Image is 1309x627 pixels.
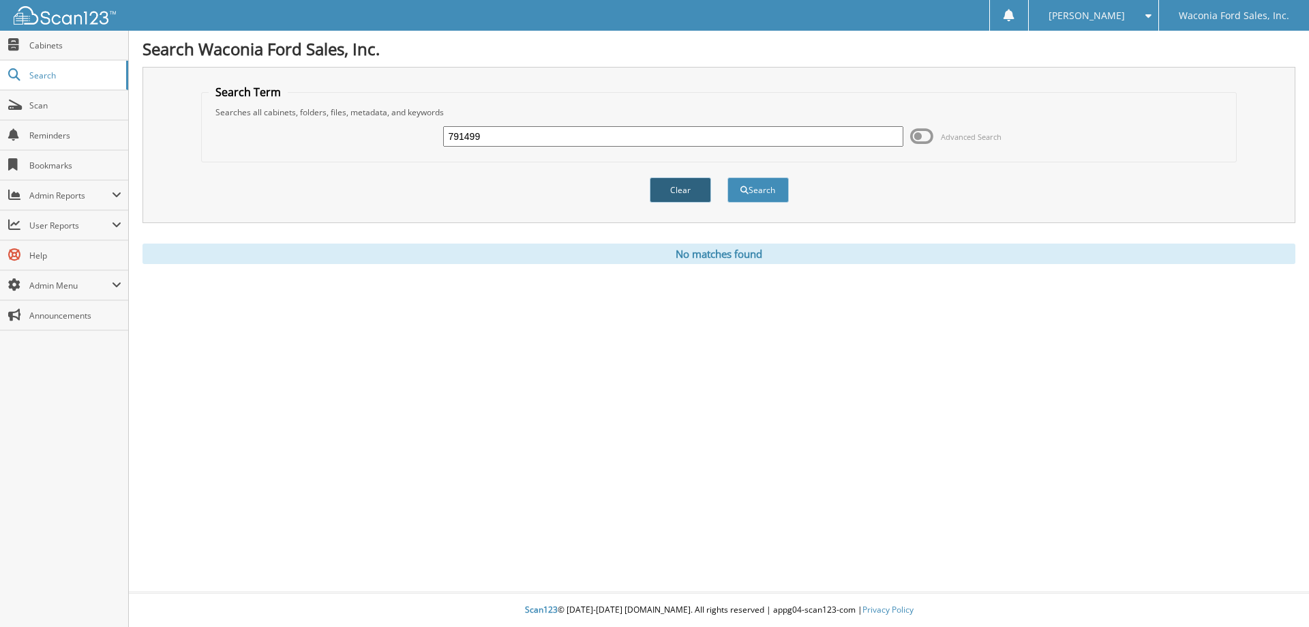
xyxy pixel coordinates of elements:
[209,106,1230,118] div: Searches all cabinets, folders, files, metadata, and keywords
[862,604,914,615] a: Privacy Policy
[941,132,1002,142] span: Advanced Search
[29,220,112,231] span: User Reports
[142,38,1295,60] h1: Search Waconia Ford Sales, Inc.
[29,160,121,171] span: Bookmarks
[29,130,121,141] span: Reminders
[29,70,119,81] span: Search
[525,604,558,615] span: Scan123
[1241,562,1309,627] iframe: Chat Widget
[1049,12,1125,20] span: [PERSON_NAME]
[129,594,1309,627] div: © [DATE]-[DATE] [DOMAIN_NAME]. All rights reserved | appg04-scan123-com |
[209,85,288,100] legend: Search Term
[29,100,121,111] span: Scan
[29,250,121,261] span: Help
[727,177,789,203] button: Search
[142,244,1295,264] div: No matches found
[29,40,121,51] span: Cabinets
[14,6,116,25] img: scan123-logo-white.svg
[650,177,711,203] button: Clear
[29,280,112,291] span: Admin Menu
[29,190,112,201] span: Admin Reports
[1179,12,1289,20] span: Waconia Ford Sales, Inc.
[29,310,121,321] span: Announcements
